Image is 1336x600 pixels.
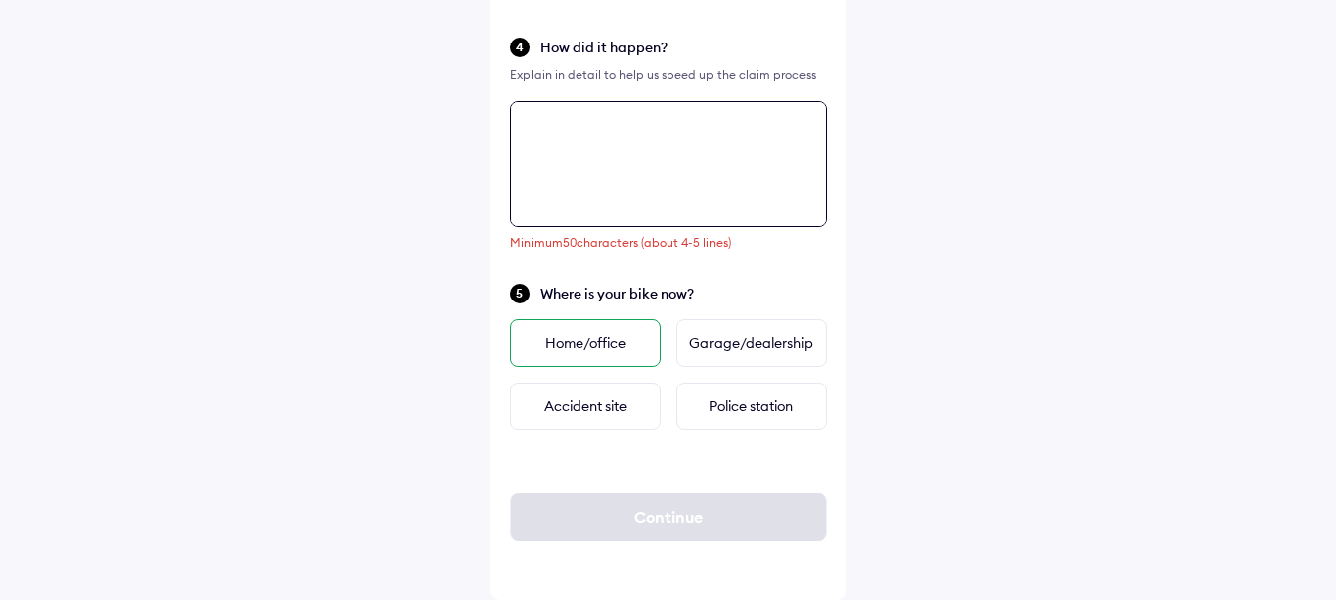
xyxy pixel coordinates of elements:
[510,235,827,250] div: Minimum 50 characters (about 4-5 lines)
[540,284,827,303] span: Where is your bike now?
[540,38,827,57] span: How did it happen?
[510,65,827,85] div: Explain in detail to help us speed up the claim process
[510,319,661,367] div: Home/office
[676,383,827,430] div: Police station
[510,383,661,430] div: Accident site
[676,319,827,367] div: Garage/dealership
